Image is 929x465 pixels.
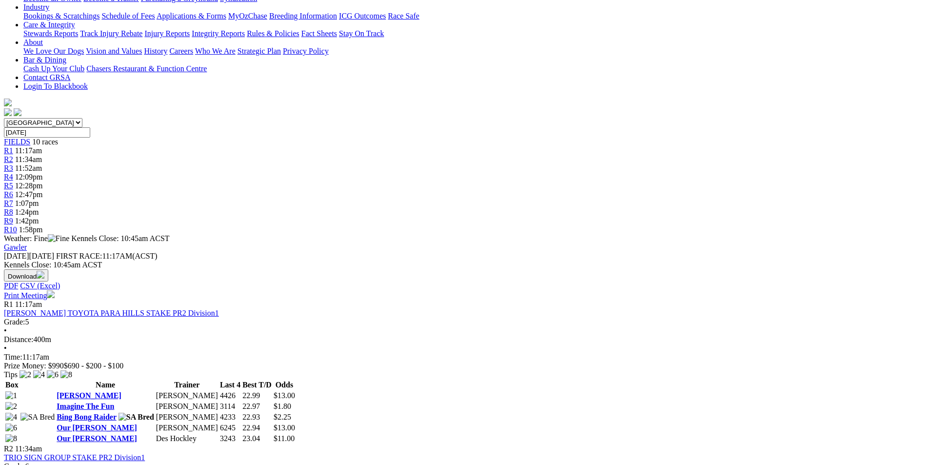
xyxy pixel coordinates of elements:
td: 22.97 [242,402,272,411]
span: Time: [4,353,22,361]
a: Bing Bong Raider [57,413,116,421]
span: Grade: [4,318,25,326]
span: R7 [4,199,13,207]
img: download.svg [37,271,44,279]
div: 11:17am [4,353,925,362]
button: Download [4,269,48,282]
a: Cash Up Your Club [23,64,84,73]
img: 1 [5,391,17,400]
img: SA Bred [119,413,154,422]
a: Gawler [4,243,27,251]
a: Injury Reports [144,29,190,38]
td: 4233 [219,412,241,422]
a: R10 [4,225,17,234]
span: R3 [4,164,13,172]
a: R6 [4,190,13,199]
div: Care & Integrity [23,29,925,38]
a: Privacy Policy [283,47,329,55]
a: R1 [4,146,13,155]
a: Contact GRSA [23,73,70,81]
span: 12:28pm [15,182,43,190]
div: Prize Money: $990 [4,362,925,370]
a: Industry [23,3,49,11]
span: 1:24pm [15,208,39,216]
span: [DATE] [4,252,29,260]
span: Box [5,381,19,389]
img: 4 [5,413,17,422]
a: Imagine The Fun [57,402,114,410]
span: • [4,326,7,335]
img: 2 [5,402,17,411]
span: $1.80 [274,402,291,410]
img: 8 [5,434,17,443]
a: ICG Outcomes [339,12,386,20]
img: 6 [5,424,17,432]
a: About [23,38,43,46]
a: Vision and Values [86,47,142,55]
a: TRIO SIGN GROUP STAKE PR2 Division1 [4,453,145,462]
span: Distance: [4,335,33,344]
th: Best T/D [242,380,272,390]
span: 11:17AM(ACST) [56,252,158,260]
img: Fine [48,234,69,243]
span: R9 [4,217,13,225]
div: Industry [23,12,925,20]
span: • [4,344,7,352]
a: Integrity Reports [192,29,245,38]
a: MyOzChase [228,12,267,20]
a: R2 [4,155,13,163]
a: Fact Sheets [301,29,337,38]
td: 22.93 [242,412,272,422]
span: [DATE] [4,252,54,260]
span: 11:17am [15,146,42,155]
span: R5 [4,182,13,190]
th: Trainer [156,380,218,390]
a: Applications & Forms [157,12,226,20]
img: facebook.svg [4,108,12,116]
span: Weather: Fine [4,234,71,243]
td: [PERSON_NAME] [156,423,218,433]
a: Race Safe [388,12,419,20]
span: R4 [4,173,13,181]
span: 11:34am [15,155,42,163]
span: $13.00 [274,391,295,400]
span: R2 [4,445,13,453]
a: [PERSON_NAME] [57,391,121,400]
th: Last 4 [219,380,241,390]
img: SA Bred [20,413,55,422]
div: Kennels Close: 10:45am ACST [4,261,925,269]
img: 8 [60,370,72,379]
a: Care & Integrity [23,20,75,29]
span: 10 races [32,138,58,146]
a: We Love Our Dogs [23,47,84,55]
span: $2.25 [274,413,291,421]
span: FIRST RACE: [56,252,102,260]
img: 4 [33,370,45,379]
a: PDF [4,282,18,290]
td: [PERSON_NAME] [156,412,218,422]
a: Who We Are [195,47,236,55]
img: logo-grsa-white.png [4,99,12,106]
div: Download [4,282,925,290]
span: R1 [4,300,13,308]
span: 1:58pm [19,225,43,234]
th: Name [56,380,154,390]
a: Our [PERSON_NAME] [57,424,137,432]
a: Stay On Track [339,29,384,38]
img: printer.svg [47,290,55,298]
a: FIELDS [4,138,30,146]
span: $13.00 [274,424,295,432]
a: Rules & Policies [247,29,299,38]
span: $11.00 [274,434,295,443]
td: 23.04 [242,434,272,444]
span: 12:47pm [15,190,43,199]
a: Careers [169,47,193,55]
td: 3243 [219,434,241,444]
td: 22.99 [242,391,272,401]
a: History [144,47,167,55]
th: Odds [273,380,296,390]
td: [PERSON_NAME] [156,402,218,411]
td: 22.94 [242,423,272,433]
